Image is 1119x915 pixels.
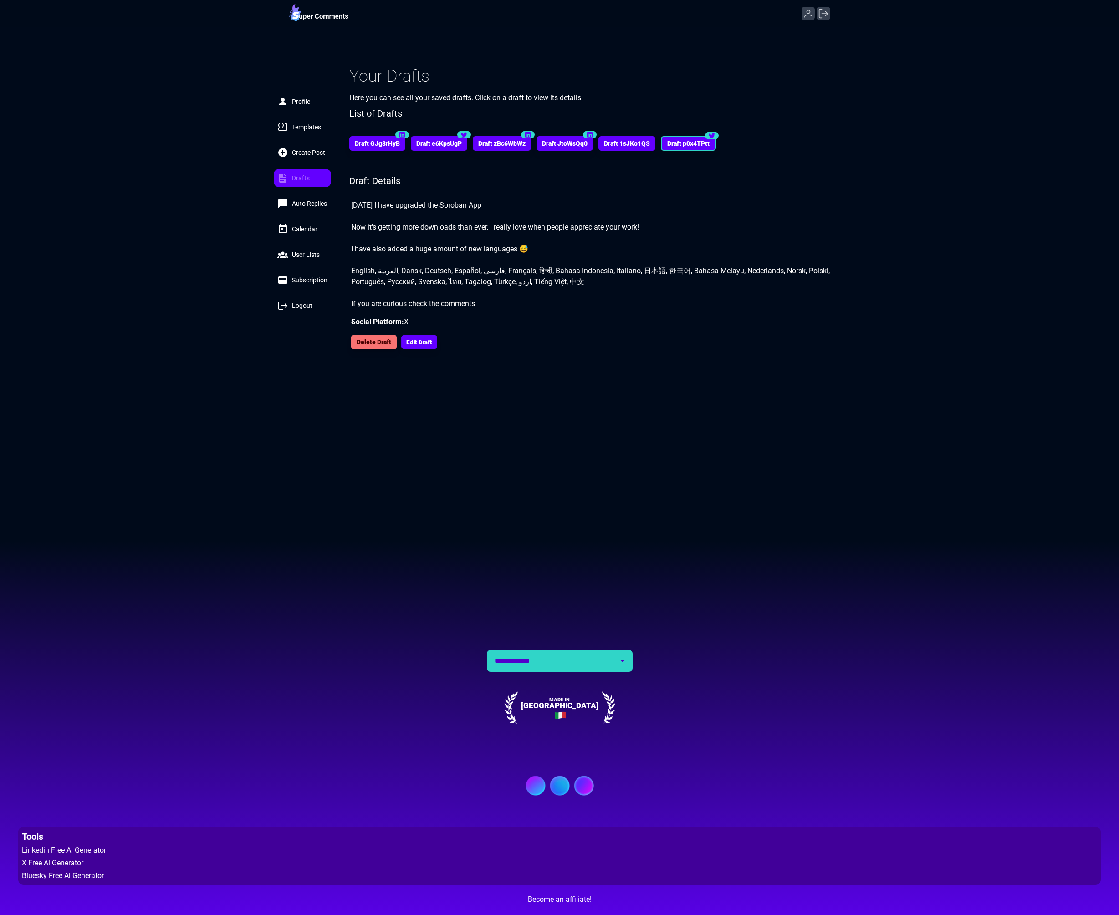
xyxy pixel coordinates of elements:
span: [GEOGRAPHIC_DATA] [521,703,598,708]
a: Bluesky Free Ai Generator [22,870,1097,881]
a: Create Post [274,143,331,162]
span: User Lists [292,250,320,259]
span: Tools [22,830,1097,843]
span: Profile [292,97,310,106]
img: Logo Exiiit [519,745,601,827]
a: Calendar [274,220,331,238]
button: Draft GJg8rHyB [349,136,405,151]
p: Here you can see all your saved drafts. Click on a draft to view its details. [349,92,583,103]
p: [DATE] I have upgraded the Soroban App Now it's getting more downloads than ever, I really love w... [351,200,855,309]
strong: Social Platform: [351,317,404,326]
div: Your Drafts [349,67,857,85]
button: Draft zBc6WbWz [473,136,531,151]
button: Delete Draft [351,335,397,349]
span: Auto Replies [292,199,327,208]
img: ribbon left [501,690,521,726]
a: Profile [274,92,331,111]
h3: List of Drafts [349,107,402,120]
a: X Free Ai Generator [22,858,1097,869]
img: ribbon right [598,690,618,726]
button: Edit Draft [401,335,437,349]
button: Logout [817,7,830,20]
a: Subscription [274,271,331,289]
span: Calendar [292,225,317,234]
a: Drafts [274,169,331,187]
button: Logout [274,296,331,315]
p: X [351,317,855,327]
a: Become an affiliate! [528,894,592,905]
button: Draft 1sJKo1QS [598,136,655,151]
a: User Lists [274,245,331,264]
button: Draft p0x4TPtt [661,136,716,151]
a: Super Comments Logo [289,3,349,25]
a: Templates [274,118,331,136]
a: Auto Replies [274,194,331,213]
h3: Draft Details [349,174,857,187]
button: Draft JtoWsQq0 [537,136,593,151]
button: Profile [802,7,815,20]
a: Linkedin Free Ai Generator [22,845,1097,856]
span: Logout [292,301,312,310]
button: Draft e6KpsUgP [411,136,467,151]
span: Drafts [292,174,310,183]
span: MADE IN [521,697,598,703]
span: Subscription [292,276,327,285]
span: Create Post [292,148,325,157]
span: Templates [292,123,321,132]
img: flag italy [552,708,567,723]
